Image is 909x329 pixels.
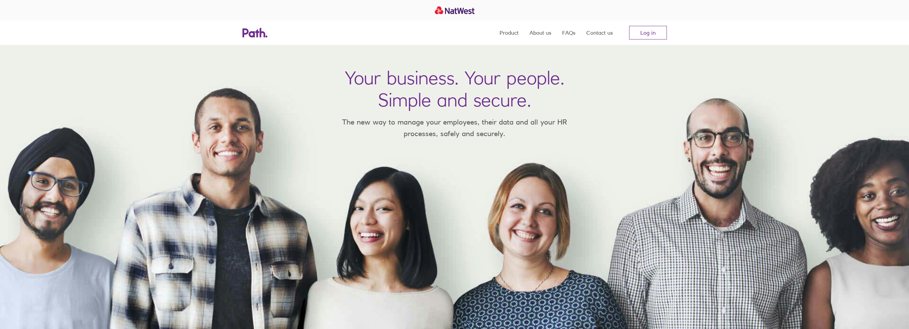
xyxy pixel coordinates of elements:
a: Product [500,20,519,45]
a: Contact us [586,20,613,45]
p: The new way to manage your employees, their data and all your HR processes, safely and securely. [332,116,577,139]
a: About us [529,20,551,45]
a: FAQs [562,20,575,45]
h1: Your business. Your people. Simple and secure. [345,67,565,111]
a: Log in [629,26,667,39]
